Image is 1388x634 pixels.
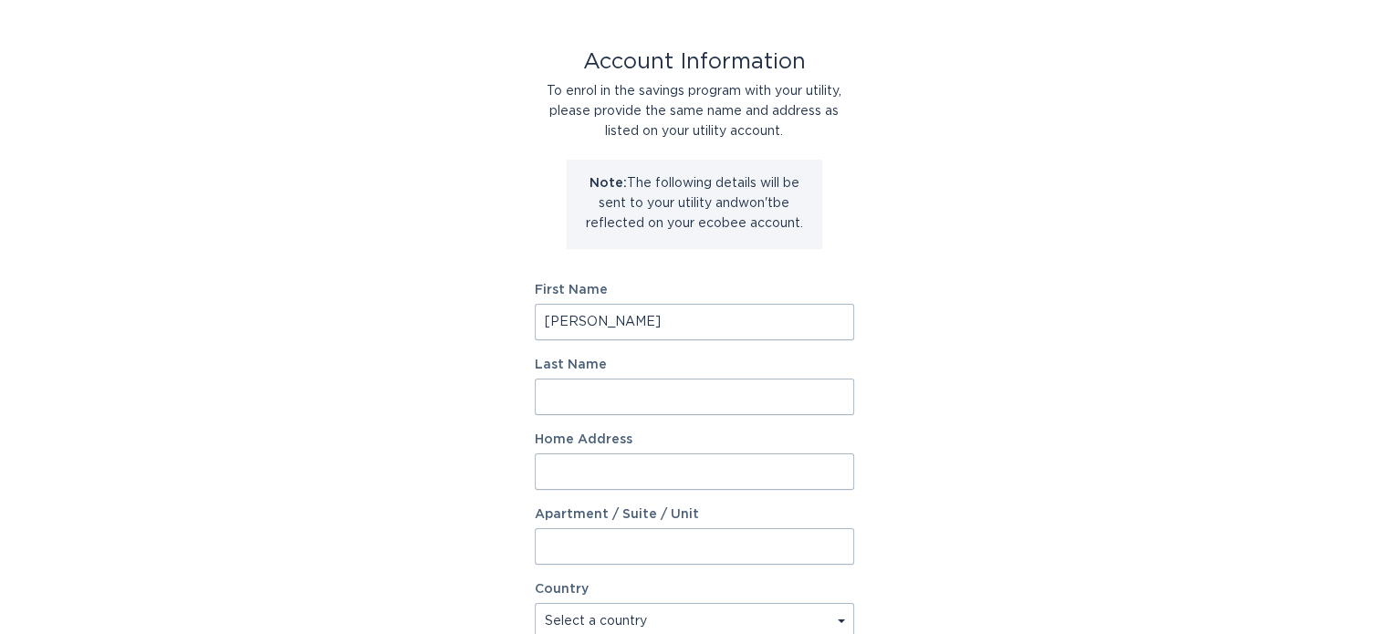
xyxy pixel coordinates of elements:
p: The following details will be sent to your utility and won't be reflected on your ecobee account. [580,173,809,234]
label: First Name [535,284,854,296]
strong: Note: [590,177,627,190]
label: Country [535,583,589,596]
label: Apartment / Suite / Unit [535,508,854,521]
label: Home Address [535,433,854,446]
div: Account Information [535,52,854,72]
div: To enrol in the savings program with your utility, please provide the same name and address as li... [535,81,854,141]
label: Last Name [535,359,854,371]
